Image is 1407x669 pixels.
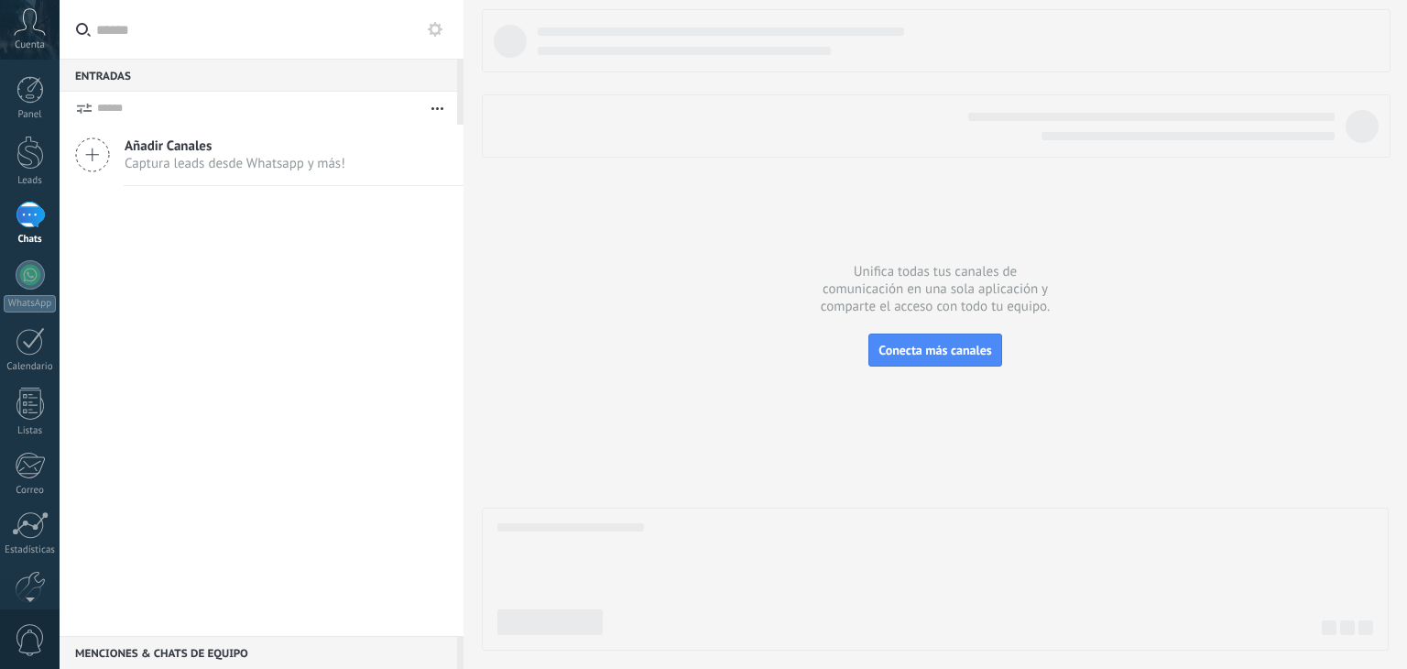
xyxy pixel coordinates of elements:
div: Entradas [60,59,457,92]
div: Listas [4,425,57,437]
div: Chats [4,234,57,246]
div: Menciones & Chats de equipo [60,636,457,669]
div: Panel [4,109,57,121]
span: Cuenta [15,39,45,51]
div: Calendario [4,361,57,373]
button: Conecta más canales [868,334,1001,367]
span: Añadir Canales [125,137,345,155]
div: Correo [4,485,57,497]
div: Leads [4,175,57,187]
div: Estadísticas [4,544,57,556]
div: WhatsApp [4,295,56,313]
span: Conecta más canales [878,342,991,358]
span: Captura leads desde Whatsapp y más! [125,155,345,172]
